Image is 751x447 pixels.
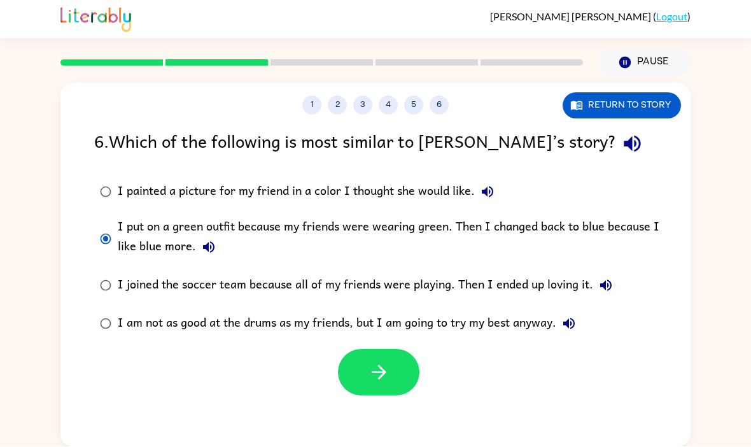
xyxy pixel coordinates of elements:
div: ( ) [490,11,691,23]
a: Logout [656,11,687,23]
div: I put on a green outfit because my friends were wearing green. Then I changed back to blue becaus... [118,218,674,260]
button: 4 [379,96,398,115]
img: Literably [60,4,131,32]
button: 5 [404,96,423,115]
div: I painted a picture for my friend in a color I thought she would like. [118,180,500,205]
span: [PERSON_NAME] [PERSON_NAME] [490,11,653,23]
div: 6 . Which of the following is most similar to [PERSON_NAME]’s story? [94,128,657,160]
button: I put on a green outfit because my friends were wearing green. Then I changed back to blue becaus... [196,235,221,260]
div: I joined the soccer team because all of my friends were playing. Then I ended up loving it. [118,273,619,299]
button: 3 [353,96,372,115]
button: 2 [328,96,347,115]
button: I am not as good at the drums as my friends, but I am going to try my best anyway. [556,311,582,337]
button: Return to story [563,93,681,119]
button: 6 [430,96,449,115]
button: 1 [302,96,321,115]
button: Pause [598,48,691,78]
button: I joined the soccer team because all of my friends were playing. Then I ended up loving it. [593,273,619,299]
div: I am not as good at the drums as my friends, but I am going to try my best anyway. [118,311,582,337]
button: I painted a picture for my friend in a color I thought she would like. [475,180,500,205]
